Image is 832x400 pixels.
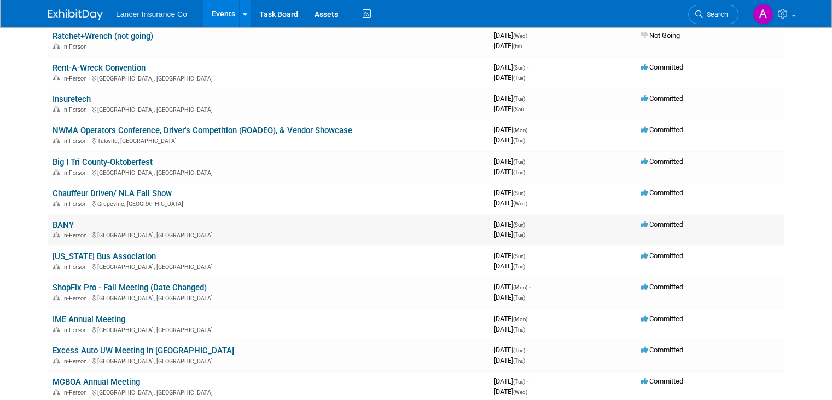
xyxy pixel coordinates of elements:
[641,157,683,165] span: Committed
[53,75,60,81] img: In-Person Event
[62,295,90,302] span: In-Person
[494,325,525,333] span: [DATE]
[53,125,352,135] a: NWMA Operators Conference, Driver's Competition (ROADEO), & Vendor Showcase
[513,379,525,385] span: (Tue)
[513,106,524,112] span: (Sat)
[53,168,485,176] div: [GEOGRAPHIC_DATA], [GEOGRAPHIC_DATA]
[53,105,485,113] div: [GEOGRAPHIC_DATA], [GEOGRAPHIC_DATA]
[62,389,90,396] span: In-Person
[53,201,60,206] img: In-Person Event
[641,94,683,102] span: Committed
[53,73,485,82] div: [GEOGRAPHIC_DATA], [GEOGRAPHIC_DATA]
[494,283,531,291] span: [DATE]
[641,220,683,228] span: Committed
[494,136,525,144] span: [DATE]
[641,283,683,291] span: Committed
[513,232,525,238] span: (Tue)
[494,356,525,364] span: [DATE]
[641,377,683,385] span: Committed
[527,346,528,354] span: -
[53,252,156,261] a: [US_STATE] Bus Association
[641,31,680,39] span: Not Going
[494,230,525,238] span: [DATE]
[53,262,485,271] div: [GEOGRAPHIC_DATA], [GEOGRAPHIC_DATA]
[527,220,528,228] span: -
[53,327,60,332] img: In-Person Event
[62,106,90,113] span: In-Person
[53,136,485,145] div: Tukwila, [GEOGRAPHIC_DATA]
[62,232,90,239] span: In-Person
[494,252,528,260] span: [DATE]
[513,169,525,175] span: (Tue)
[53,31,153,41] a: Ratchet+Wrench (not going)
[494,220,528,228] span: [DATE]
[62,43,90,50] span: In-Person
[53,283,207,293] a: ShopFix Pro - Fall Meeting (Date Changed)
[494,42,522,50] span: [DATE]
[703,10,728,19] span: Search
[513,65,525,71] span: (Sun)
[513,284,527,290] span: (Mon)
[513,295,525,301] span: (Tue)
[513,201,527,207] span: (Wed)
[494,188,528,197] span: [DATE]
[62,75,90,82] span: In-Person
[527,157,528,165] span: -
[513,96,525,102] span: (Tue)
[53,188,172,198] a: Chauffeur Driven/ NLA Fall Show
[494,105,524,113] span: [DATE]
[529,315,531,323] span: -
[53,106,60,112] img: In-Person Event
[53,264,60,269] img: In-Person Event
[688,5,738,24] a: Search
[494,199,527,207] span: [DATE]
[513,33,527,39] span: (Wed)
[62,358,90,365] span: In-Person
[53,43,60,49] img: In-Person Event
[513,253,525,259] span: (Sun)
[62,169,90,176] span: In-Person
[494,94,528,102] span: [DATE]
[53,138,60,143] img: In-Person Event
[513,43,522,49] span: (Fri)
[513,75,525,81] span: (Tue)
[494,315,531,323] span: [DATE]
[53,346,234,356] a: Excess Auto UW Meeting in [GEOGRAPHIC_DATA]
[62,201,90,208] span: In-Person
[62,327,90,334] span: In-Person
[53,199,485,208] div: Grapevine, [GEOGRAPHIC_DATA]
[529,283,531,291] span: -
[53,315,125,324] a: IME Annual Meeting
[513,358,525,364] span: (Thu)
[513,159,525,165] span: (Tue)
[527,252,528,260] span: -
[53,232,60,237] img: In-Person Event
[53,220,74,230] a: BANY
[641,315,683,323] span: Committed
[53,295,60,300] img: In-Person Event
[641,346,683,354] span: Committed
[53,157,153,167] a: Big I Tri County-Oktoberfest
[494,73,525,82] span: [DATE]
[53,389,60,395] img: In-Person Event
[527,188,528,197] span: -
[116,10,187,19] span: Lancer Insurance Co
[641,188,683,197] span: Committed
[494,31,531,39] span: [DATE]
[513,389,527,395] span: (Wed)
[641,125,683,134] span: Committed
[527,377,528,385] span: -
[513,347,525,353] span: (Tue)
[53,230,485,239] div: [GEOGRAPHIC_DATA], [GEOGRAPHIC_DATA]
[53,377,140,387] a: MCBOA Annual Meeting
[62,138,90,145] span: In-Person
[527,63,528,71] span: -
[641,252,683,260] span: Committed
[53,169,60,175] img: In-Person Event
[513,138,525,144] span: (Thu)
[513,327,525,333] span: (Thu)
[53,356,485,365] div: [GEOGRAPHIC_DATA], [GEOGRAPHIC_DATA]
[494,262,525,270] span: [DATE]
[529,31,531,39] span: -
[513,316,527,322] span: (Mon)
